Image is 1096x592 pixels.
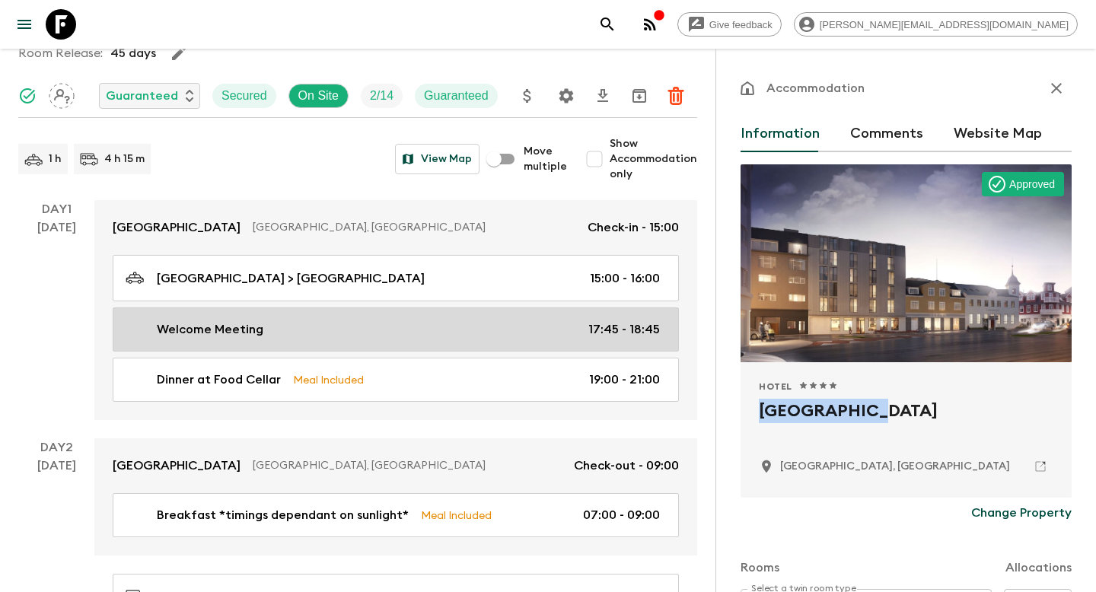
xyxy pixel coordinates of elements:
[589,371,660,389] p: 19:00 - 21:00
[551,81,581,111] button: Settings
[794,12,1078,37] div: [PERSON_NAME][EMAIL_ADDRESS][DOMAIN_NAME]
[18,200,94,218] p: Day 1
[759,380,792,393] span: Hotel
[293,371,364,388] p: Meal Included
[610,136,697,182] span: Show Accommodation only
[298,87,339,105] p: On Site
[9,9,40,40] button: menu
[583,506,660,524] p: 07:00 - 09:00
[766,79,865,97] p: Accommodation
[18,438,94,457] p: Day 2
[424,87,489,105] p: Guaranteed
[588,81,618,111] button: Download CSV
[94,200,697,255] a: [GEOGRAPHIC_DATA][GEOGRAPHIC_DATA], [GEOGRAPHIC_DATA]Check-in - 15:00
[1005,559,1072,577] p: Allocations
[253,458,562,473] p: [GEOGRAPHIC_DATA], [GEOGRAPHIC_DATA]
[780,459,1010,474] p: Reykjavik, Iceland
[104,151,145,167] p: 4 h 15 m
[512,81,543,111] button: Update Price, Early Bird Discount and Costs
[759,399,1053,447] h2: [GEOGRAPHIC_DATA]
[741,559,779,577] p: Rooms
[157,371,281,389] p: Dinner at Food Cellar
[113,358,679,402] a: Dinner at Food CellarMeal Included19:00 - 21:00
[221,87,267,105] p: Secured
[253,220,575,235] p: [GEOGRAPHIC_DATA], [GEOGRAPHIC_DATA]
[37,218,76,420] div: [DATE]
[113,218,241,237] p: [GEOGRAPHIC_DATA]
[110,44,156,62] p: 45 days
[49,88,75,100] span: Assign pack leader
[18,87,37,105] svg: Synced Successfully
[811,19,1077,30] span: [PERSON_NAME][EMAIL_ADDRESS][DOMAIN_NAME]
[106,87,178,105] p: Guaranteed
[113,457,241,475] p: [GEOGRAPHIC_DATA]
[49,151,62,167] p: 1 h
[850,116,923,152] button: Comments
[574,457,679,475] p: Check-out - 09:00
[94,438,697,493] a: [GEOGRAPHIC_DATA][GEOGRAPHIC_DATA], [GEOGRAPHIC_DATA]Check-out - 09:00
[624,81,655,111] button: Archive (Completed, Cancelled or Unsynced Departures only)
[954,116,1042,152] button: Website Map
[588,218,679,237] p: Check-in - 15:00
[971,504,1072,522] p: Change Property
[157,320,263,339] p: Welcome Meeting
[588,320,660,339] p: 17:45 - 18:45
[361,84,403,108] div: Trip Fill
[18,44,103,62] p: Room Release:
[212,84,276,108] div: Secured
[395,144,479,174] button: View Map
[113,493,679,537] a: Breakfast *timings dependant on sunlight*Meal Included07:00 - 09:00
[590,269,660,288] p: 15:00 - 16:00
[524,144,567,174] span: Move multiple
[741,164,1072,362] div: Photo of Exeter Hotel
[113,255,679,301] a: [GEOGRAPHIC_DATA] > [GEOGRAPHIC_DATA]15:00 - 16:00
[661,81,691,111] button: Delete
[677,12,782,37] a: Give feedback
[741,116,820,152] button: Information
[1009,177,1055,192] p: Approved
[592,9,623,40] button: search adventures
[421,507,492,524] p: Meal Included
[701,19,781,30] span: Give feedback
[370,87,393,105] p: 2 / 14
[113,307,679,352] a: Welcome Meeting17:45 - 18:45
[971,498,1072,528] button: Change Property
[157,506,409,524] p: Breakfast *timings dependant on sunlight*
[157,269,425,288] p: [GEOGRAPHIC_DATA] > [GEOGRAPHIC_DATA]
[288,84,349,108] div: On Site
